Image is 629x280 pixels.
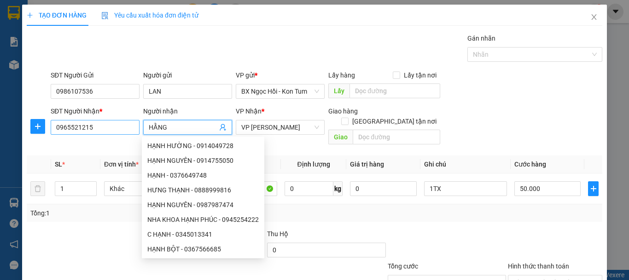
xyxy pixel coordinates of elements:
[267,230,288,238] span: Thu Hộ
[588,181,599,196] button: plus
[420,155,511,173] th: Ghi chú
[79,8,153,30] div: BX Miền Đông
[147,244,259,254] div: HẠNH BỘT - 0367566685
[8,30,72,41] div: PHÚC
[588,185,598,192] span: plus
[514,161,546,168] span: Cước hàng
[328,83,349,98] span: Lấy
[31,123,45,130] span: plus
[110,182,181,196] span: Khác
[147,200,259,210] div: HẠNH NGUYÊN - 0987987474
[297,161,330,168] span: Định lượng
[142,153,264,168] div: HẠNH NGUYÊN - 0914755050
[142,168,264,183] div: HẠNH - 0376649748
[92,54,130,70] span: BỐ LÁ
[142,138,264,153] div: HẠNH HƯỜNG - 0914049728
[142,183,264,197] div: HƯNG THẠNH - 0888999816
[581,5,607,30] button: Close
[590,13,598,21] span: close
[333,181,343,196] span: kg
[147,214,259,225] div: NHA KHOA HẠNH PHÚC - 0945254222
[388,262,418,270] span: Tổng cước
[350,161,384,168] span: Giá trị hàng
[89,183,94,189] span: up
[79,30,153,41] div: HẠNH
[328,71,355,79] span: Lấy hàng
[51,70,140,80] div: SĐT Người Gửi
[400,70,440,80] span: Lấy tận nơi
[424,181,507,196] input: Ghi Chú
[8,8,72,30] div: BX Ngọc Hồi - Kon Tum
[147,185,259,195] div: HƯNG THẠNH - 0888999816
[142,197,264,212] div: HẠNH NGUYÊN - 0987987474
[104,161,139,168] span: Đơn vị tính
[236,107,262,115] span: VP Nhận
[142,242,264,256] div: HẠNH BỘT - 0367566685
[8,9,22,18] span: Gửi:
[101,12,109,19] img: icon
[51,106,140,116] div: SĐT Người Nhận
[30,208,244,218] div: Tổng: 1
[27,12,33,18] span: plus
[353,130,440,144] input: Dọc đường
[142,212,264,227] div: NHA KHOA HẠNH PHÚC - 0945254222
[79,41,153,54] div: 0393490983
[508,262,569,270] label: Hình thức thanh toán
[142,227,264,242] div: C HẠNH - 0345013341
[147,229,259,239] div: C HẠNH - 0345013341
[55,161,62,168] span: SL
[86,189,96,196] span: Decrease Value
[349,116,440,126] span: [GEOGRAPHIC_DATA] tận nơi
[328,107,358,115] span: Giao hàng
[8,41,72,54] div: 0935845787
[147,170,259,180] div: HẠNH - 0376649748
[30,181,45,196] button: delete
[30,119,45,134] button: plus
[328,130,353,144] span: Giao
[241,84,319,98] span: BX Ngọc Hồi - Kon Tum
[86,182,96,189] span: Increase Value
[79,59,92,69] span: DĐ:
[147,155,259,166] div: HẠNH NGUYÊN - 0914755050
[236,70,325,80] div: VP gửi
[147,141,259,151] div: HẠNH HƯỜNG - 0914049728
[89,190,94,195] span: down
[350,181,416,196] input: 0
[349,83,440,98] input: Dọc đường
[241,120,319,134] span: VP Thành Thái
[27,12,87,19] span: TẠO ĐƠN HÀNG
[467,35,495,42] label: Gán nhãn
[101,12,198,19] span: Yêu cầu xuất hóa đơn điện tử
[143,106,232,116] div: Người nhận
[143,70,232,80] div: Người gửi
[219,124,227,131] span: user-add
[79,9,101,18] span: Nhận:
